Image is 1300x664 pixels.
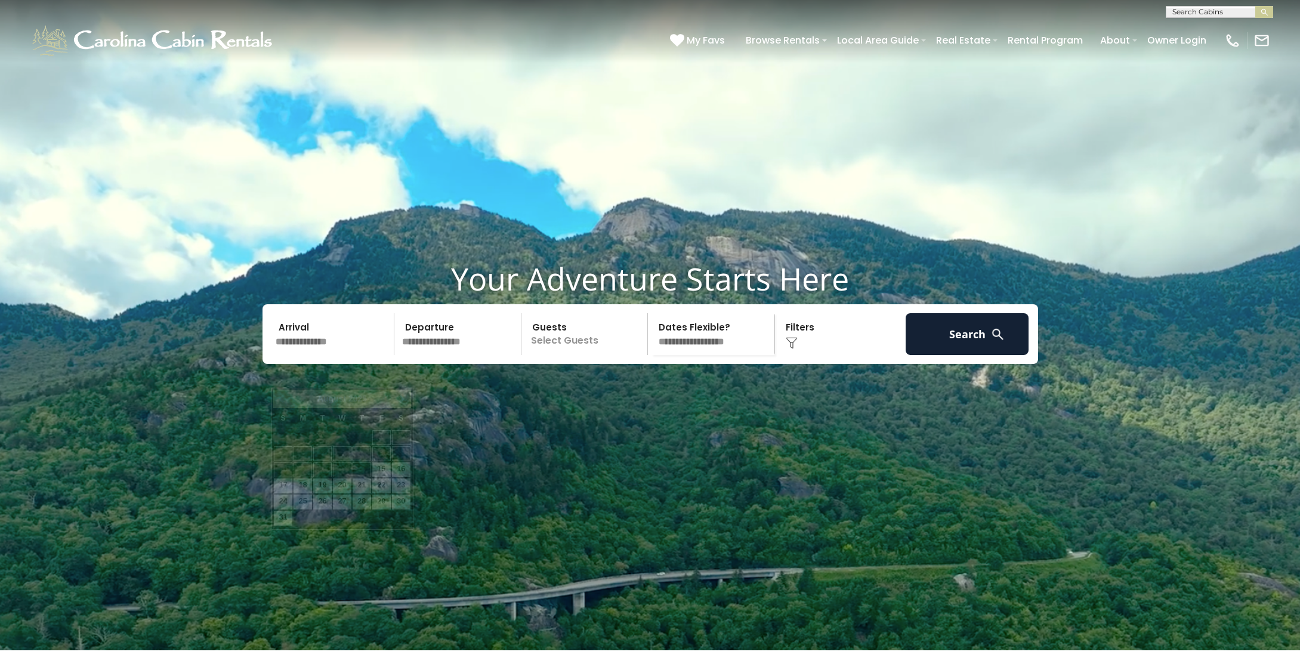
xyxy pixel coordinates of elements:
[786,337,798,349] img: filter--v1.png
[395,391,410,406] a: Next
[1002,30,1089,51] a: Rental Program
[274,495,292,509] a: 24
[392,478,410,493] a: 23
[30,23,277,58] img: White-1-1-2.png
[313,495,332,509] a: 26
[525,313,648,355] p: Select Guests
[906,313,1029,355] button: Search
[397,394,407,404] span: Next
[333,478,351,493] a: 20
[372,478,391,493] a: 22
[687,33,725,48] span: My Favs
[274,511,292,526] a: 31
[320,414,325,422] span: Tuesday
[372,462,391,477] a: 15
[372,495,391,509] a: 29
[990,327,1005,342] img: search-regular-white.png
[740,30,826,51] a: Browse Rentals
[281,414,286,422] span: Sunday
[399,414,403,422] span: Saturday
[294,495,312,509] a: 25
[313,478,332,493] a: 19
[294,478,312,493] a: 18
[930,30,996,51] a: Real Estate
[831,30,925,51] a: Local Area Guide
[9,260,1291,297] h1: Your Adventure Starts Here
[360,414,365,422] span: Thursday
[339,414,346,422] span: Wednesday
[274,478,292,493] a: 17
[333,495,351,509] a: 27
[1253,32,1270,49] img: mail-regular-white.png
[1094,30,1136,51] a: About
[670,33,728,48] a: My Favs
[348,394,367,403] span: 2025
[1141,30,1212,51] a: Owner Login
[392,495,410,509] a: 30
[299,414,306,422] span: Monday
[353,495,371,509] a: 28
[1224,32,1241,49] img: phone-regular-white.png
[317,394,346,403] span: August
[379,414,384,422] span: Friday
[392,462,410,477] a: 16
[353,478,371,493] a: 21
